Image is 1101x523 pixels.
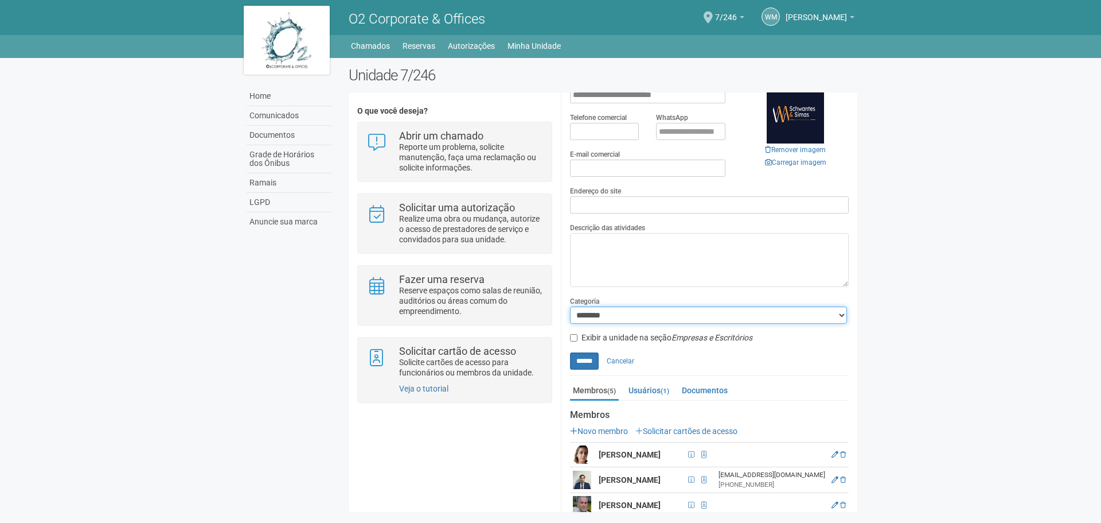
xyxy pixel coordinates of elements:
strong: [PERSON_NAME] [599,450,661,459]
a: Solicitar cartões de acesso [635,427,737,436]
span: O2 Corporate & Offices [349,11,485,27]
a: Ramais [247,173,331,193]
span: Wenderson Matheus de Almeida Schwantes [786,2,847,22]
a: Minha Unidade [507,38,561,54]
a: Solicitar cartão de acesso Solicite cartões de acesso para funcionários ou membros da unidade. [366,346,542,378]
img: user.png [573,471,591,489]
a: Editar membro [831,501,838,509]
em: Empresas e Escritórios [671,333,752,342]
strong: [PERSON_NAME] [599,475,661,485]
a: LGPD [247,193,331,212]
p: Reporte um problema, solicite manutenção, faça uma reclamação ou solicite informações. [399,142,543,173]
button: Carregar imagem [762,156,830,169]
a: Fazer uma reserva Reserve espaços como salas de reunião, auditórios ou áreas comum do empreendime... [366,274,542,316]
a: Excluir membro [840,476,846,484]
input: Exibir a unidade na seçãoEmpresas e Escritórios [570,334,577,342]
small: (5) [607,387,616,395]
a: Veja o tutorial [399,384,448,393]
a: Excluir membro [840,501,846,509]
strong: Abrir um chamado [399,130,483,142]
a: Editar membro [831,451,838,459]
a: Reservas [403,38,435,54]
p: Reserve espaços como salas de reunião, auditórios ou áreas comum do empreendimento. [399,285,543,316]
a: Abrir um chamado Reporte um problema, solicite manutenção, faça uma reclamação ou solicite inform... [366,131,542,173]
a: Chamados [351,38,390,54]
a: Anuncie sua marca [247,212,331,231]
h4: O que você deseja? [357,107,552,115]
a: Editar membro [831,476,838,484]
a: Excluir membro [840,451,846,459]
a: Autorizações [448,38,495,54]
a: Novo membro [570,427,628,436]
img: logo.jpg [244,6,330,75]
a: Usuários(1) [626,382,672,399]
a: Documentos [679,382,731,399]
a: WM [762,7,780,26]
strong: Solicitar uma autorização [399,202,515,214]
a: Documentos [247,126,331,145]
label: Descrição das atividades [570,223,645,233]
h2: Unidade 7/246 [349,67,857,84]
p: Realize uma obra ou mudança, autorize o acesso de prestadores de serviço e convidados para sua un... [399,214,543,245]
label: Telefone comercial [570,113,627,123]
strong: Fazer uma reserva [399,273,485,285]
img: user.png [573,496,591,514]
a: Cancelar [600,352,641,370]
p: Solicite cartões de acesso para funcionários ou membros da unidade. [399,357,543,378]
strong: Membros [570,410,849,420]
div: [PHONE_NUMBER] [719,480,826,490]
button: Remover imagem [762,144,829,156]
a: Membros(5) [570,382,619,401]
label: Endereço do site [570,186,621,196]
span: 7/246 [715,2,737,22]
img: business.png [767,86,824,144]
label: Exibir a unidade na seção [570,332,752,344]
img: user.png [573,445,591,464]
label: E-mail comercial [570,149,620,160]
strong: Solicitar cartão de acesso [399,345,516,357]
a: [PERSON_NAME] [786,14,854,24]
a: 7/246 [715,14,744,24]
a: Solicitar uma autorização Realize uma obra ou mudança, autorize o acesso de prestadores de serviç... [366,203,542,245]
a: Home [247,87,331,106]
label: Categoria [570,296,599,307]
strong: [PERSON_NAME] [599,501,661,510]
a: Comunicados [247,106,331,126]
small: (1) [661,387,669,395]
label: WhatsApp [656,113,688,123]
a: Grade de Horários dos Ônibus [247,145,331,173]
div: [EMAIL_ADDRESS][DOMAIN_NAME] [719,470,826,480]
